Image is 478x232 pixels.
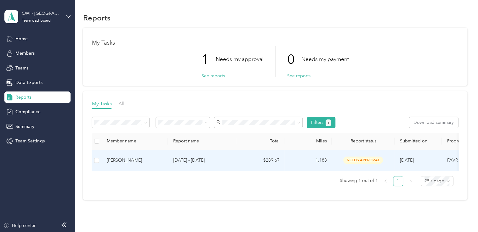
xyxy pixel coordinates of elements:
[301,55,349,63] p: Needs my payment
[327,120,329,126] span: 1
[118,101,124,107] span: All
[237,150,284,171] td: $289.67
[395,133,442,150] th: Submitted on
[287,73,310,79] button: See reports
[380,176,390,186] button: left
[343,157,383,164] span: needs approval
[443,197,478,232] iframe: Everlance-gr Chat Button Frame
[215,55,263,63] p: Needs my approval
[406,176,416,186] button: right
[337,138,390,144] span: Report status
[3,222,36,229] button: Help center
[107,138,163,144] div: Member name
[409,117,458,128] button: Download summary
[92,101,111,107] span: My Tasks
[326,119,331,126] button: 1
[384,179,387,183] span: left
[421,176,453,186] div: Page Size
[284,150,332,171] td: 1,188
[289,138,327,144] div: Miles
[168,133,237,150] th: Report name
[102,133,168,150] th: Member name
[15,123,34,130] span: Summary
[15,94,31,101] span: Reports
[340,176,378,185] span: Showing 1 out of 1
[201,46,215,73] p: 1
[83,14,110,21] h1: Reports
[287,46,301,73] p: 0
[406,176,416,186] li: Next Page
[107,157,163,164] div: [PERSON_NAME]
[393,176,403,186] li: 1
[15,79,42,86] span: Data Exports
[22,10,61,17] div: CWI - [GEOGRAPHIC_DATA] Region
[201,73,225,79] button: See reports
[22,19,51,23] div: Team dashboard
[15,65,28,71] span: Teams
[400,157,413,163] span: [DATE]
[15,50,35,57] span: Members
[15,36,28,42] span: Home
[424,176,450,186] span: 25 / page
[15,138,44,144] span: Team Settings
[242,138,279,144] div: Total
[393,176,403,186] a: 1
[307,117,335,128] button: Filters1
[173,157,232,164] p: [DATE] - [DATE]
[15,108,40,115] span: Compliance
[380,176,390,186] li: Previous Page
[409,179,413,183] span: right
[92,40,458,46] h1: My Tasks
